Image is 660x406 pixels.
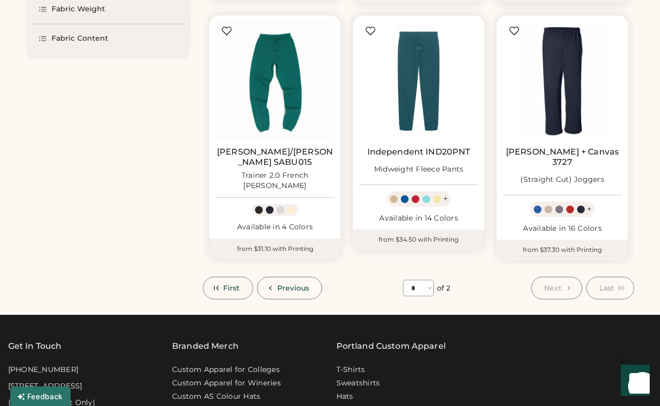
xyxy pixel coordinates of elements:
[503,224,622,234] div: Available in 16 Colors
[599,284,614,292] span: Last
[215,171,334,191] div: Trainer 2.0 French [PERSON_NAME]
[359,213,478,224] div: Available in 14 Colors
[52,4,105,14] div: Fabric Weight
[215,22,334,141] img: Stanley/Stella SABU015 Trainer 2.0 French Terry Shorts
[209,239,341,259] div: from $31.10 with Printing
[353,229,484,250] div: from $34.50 with Printing
[336,365,365,375] a: T-Shirts
[8,340,62,352] div: Get In Touch
[172,340,239,352] div: Branded Merch
[336,392,353,402] a: Hats
[503,22,622,141] img: BELLA + CANVAS 3727 (Straight Cut) Joggers
[520,175,604,185] div: (Straight Cut) Joggers
[215,222,334,232] div: Available in 4 Colors
[172,378,281,388] a: Custom Apparel for Wineries
[503,147,622,167] a: [PERSON_NAME] + Canvas 3727
[611,360,655,404] iframe: Front Chat
[52,33,108,44] div: Fabric Content
[257,277,323,299] button: Previous
[203,277,253,299] button: First
[587,204,591,215] div: +
[544,284,562,292] span: Next
[336,378,380,388] a: Sweatshirts
[374,164,464,175] div: Midweight Fleece Pants
[367,147,470,157] a: Independent IND20PNT
[215,147,334,167] a: [PERSON_NAME]/[PERSON_NAME] SABU015
[586,277,634,299] button: Last
[8,365,79,375] div: [PHONE_NUMBER]
[223,284,240,292] span: First
[531,277,582,299] button: Next
[277,284,310,292] span: Previous
[497,240,628,260] div: from $37.30 with Printing
[437,283,450,294] div: of 2
[443,193,448,205] div: +
[172,365,280,375] a: Custom Apparel for Colleges
[8,381,82,392] div: [STREET_ADDRESS]
[336,340,446,352] a: Portland Custom Apparel
[359,22,478,141] img: Independent Trading Co. IND20PNT Midweight Fleece Pants
[172,392,260,402] a: Custom AS Colour Hats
